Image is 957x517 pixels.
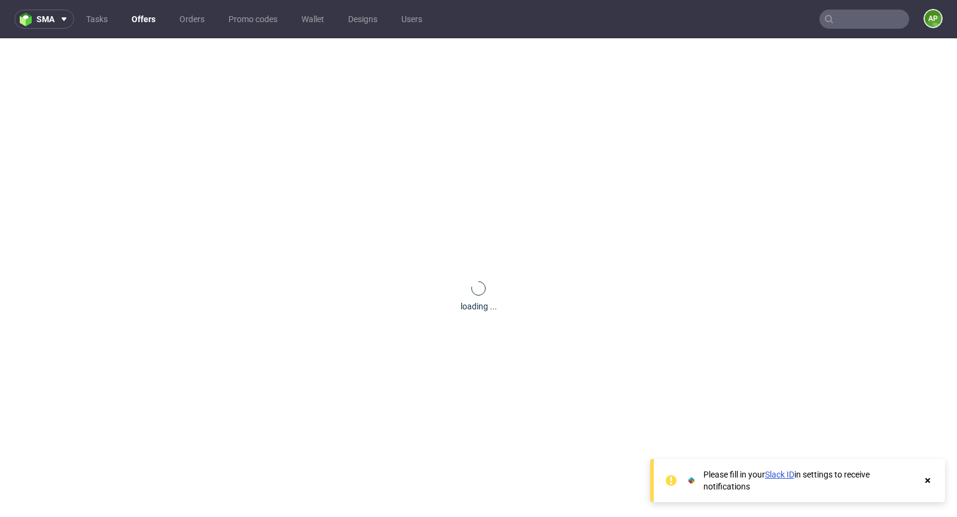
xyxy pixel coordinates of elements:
span: sma [36,15,54,23]
button: sma [14,10,74,29]
a: Wallet [294,10,331,29]
figcaption: AP [925,10,941,27]
a: Offers [124,10,163,29]
a: Promo codes [221,10,285,29]
a: Users [394,10,429,29]
img: Slack [685,475,697,486]
div: Please fill in your in settings to receive notifications [703,469,916,492]
div: loading ... [461,300,497,312]
a: Slack ID [765,470,794,479]
a: Tasks [79,10,115,29]
img: logo [20,13,36,26]
a: Orders [172,10,212,29]
a: Designs [341,10,385,29]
